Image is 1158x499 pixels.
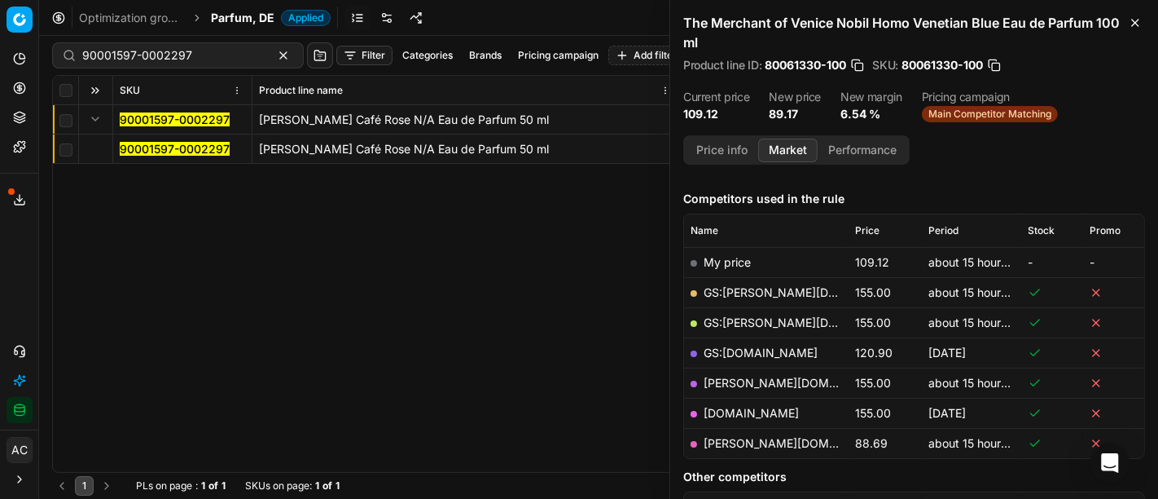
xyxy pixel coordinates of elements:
[855,376,891,390] span: 155.00
[75,476,94,496] button: 1
[136,479,192,492] span: PLs on page
[281,10,331,26] span: Applied
[704,255,751,269] span: My price
[691,224,718,237] span: Name
[259,141,673,157] div: [PERSON_NAME] Café Rose N/A Eau de Parfum 50 ml
[928,436,1030,450] span: about 15 hours ago
[928,406,966,420] span: [DATE]
[608,46,684,65] button: Add filter
[259,112,673,128] div: [PERSON_NAME] Café Rose N/A Eau de Parfum 50 ml
[683,13,1145,52] h2: The Merchant of Venice Nobil Homo Venetian Blue Eau de Parfum 100 ml
[1083,247,1144,277] td: -
[336,479,340,492] strong: 1
[928,285,1030,299] span: about 15 hours ago
[855,346,893,360] span: 120.90
[79,10,331,26] nav: breadcrumb
[52,476,72,496] button: Go to previous page
[928,224,958,237] span: Period
[120,141,230,157] button: 90001597-0002297
[463,46,508,65] button: Brands
[683,106,749,122] dd: 109.12
[336,46,393,65] button: Filter
[211,10,331,26] span: Parfum, DEApplied
[855,285,891,299] span: 155.00
[86,81,105,100] button: Expand all
[704,316,911,329] a: GS:[PERSON_NAME][DOMAIN_NAME]
[840,91,902,103] dt: New margin
[769,91,821,103] dt: New price
[922,106,1058,122] span: Main Competitor Matching
[201,479,205,492] strong: 1
[683,60,761,71] span: Product line ID :
[511,46,605,65] button: Pricing campaign
[245,479,312,492] span: SKUs on page :
[704,436,893,450] a: [PERSON_NAME][DOMAIN_NAME]
[922,91,1058,103] dt: Pricing campaign
[97,476,116,496] button: Go to next page
[704,376,893,390] a: [PERSON_NAME][DOMAIN_NAME]
[120,113,230,126] mark: 90001597-0002297
[683,91,749,103] dt: Current price
[1022,247,1083,277] td: -
[928,316,1030,329] span: about 15 hours ago
[704,285,911,299] a: GS:[PERSON_NAME][DOMAIN_NAME]
[872,60,898,71] span: SKU :
[758,139,818,162] button: Market
[222,479,226,492] strong: 1
[211,10,274,26] span: Parfum, DE
[82,47,261,64] input: Search by SKU or title
[928,255,1030,269] span: about 15 hours ago
[136,479,226,492] div: :
[855,224,879,237] span: Price
[855,255,889,269] span: 109.12
[704,406,799,420] a: [DOMAIN_NAME]
[928,346,966,360] span: [DATE]
[79,10,183,26] a: Optimization groups
[686,139,758,162] button: Price info
[208,479,218,492] strong: of
[901,57,983,73] span: 80061330-100
[259,84,343,97] span: Product line name
[683,469,1145,485] h5: Other competitors
[1090,444,1129,483] div: Open Intercom Messenger
[86,109,105,129] button: Expand
[765,57,846,73] span: 80061330-100
[1029,224,1055,237] span: Stock
[704,346,818,360] a: GS:[DOMAIN_NAME]
[840,106,902,122] dd: 6.54 %
[769,106,821,122] dd: 89.17
[7,437,33,463] button: AC
[683,191,1145,207] h5: Competitors used in the rule
[120,84,140,97] span: SKU
[928,376,1030,390] span: about 15 hours ago
[396,46,459,65] button: Categories
[120,142,230,156] mark: 90001597-0002297
[1090,224,1121,237] span: Promo
[322,479,332,492] strong: of
[315,479,319,492] strong: 1
[855,316,891,329] span: 155.00
[52,476,116,496] nav: pagination
[120,112,230,128] button: 90001597-0002297
[855,406,891,420] span: 155.00
[855,436,888,450] span: 88.69
[818,139,907,162] button: Performance
[7,438,32,462] span: AC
